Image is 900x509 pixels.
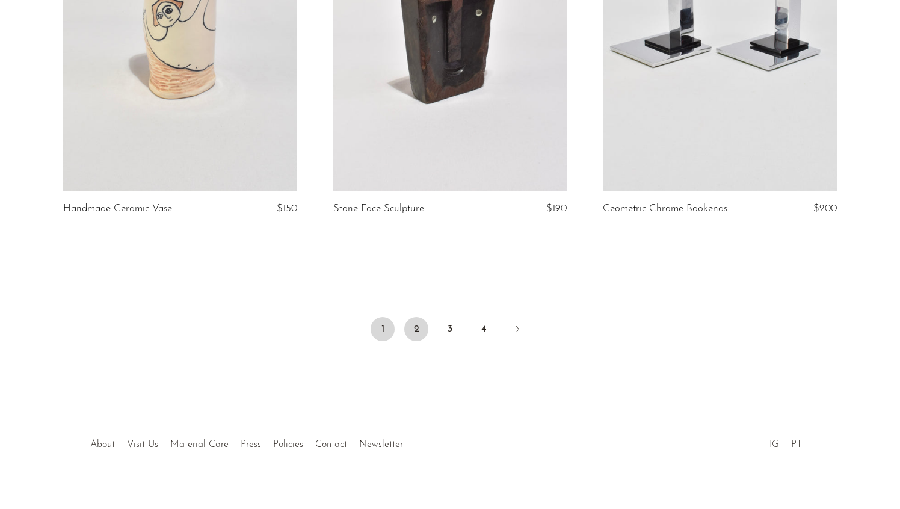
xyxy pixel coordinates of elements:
[273,440,303,449] a: Policies
[603,203,727,214] a: Geometric Chrome Bookends
[791,440,802,449] a: PT
[438,317,462,341] a: 3
[127,440,158,449] a: Visit Us
[813,203,837,214] span: $200
[170,440,229,449] a: Material Care
[769,440,779,449] a: IG
[90,440,115,449] a: About
[546,203,567,214] span: $190
[371,317,395,341] span: 1
[333,203,424,214] a: Stone Face Sculpture
[472,317,496,341] a: 4
[84,430,409,453] ul: Quick links
[505,317,529,344] a: Next
[277,203,297,214] span: $150
[763,430,808,453] ul: Social Medias
[315,440,347,449] a: Contact
[241,440,261,449] a: Press
[404,317,428,341] a: 2
[63,203,172,214] a: Handmade Ceramic Vase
